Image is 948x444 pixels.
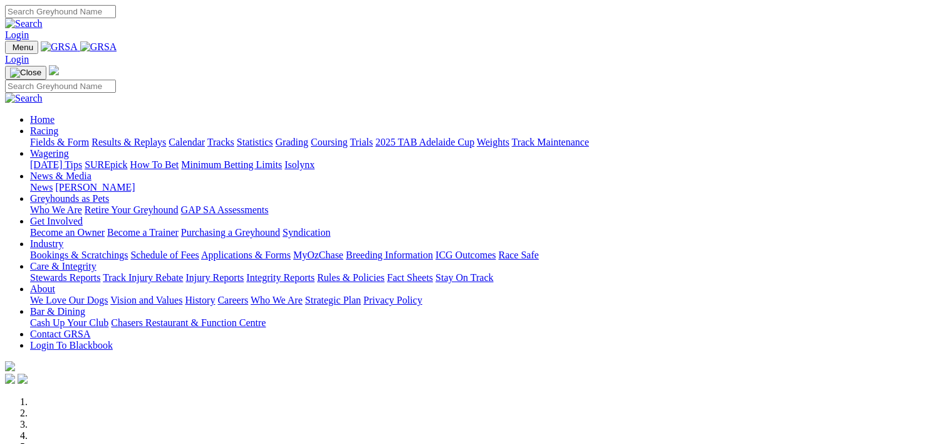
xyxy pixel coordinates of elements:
[5,66,46,80] button: Toggle navigation
[246,272,315,283] a: Integrity Reports
[169,137,205,147] a: Calendar
[110,295,182,305] a: Vision and Values
[5,29,29,40] a: Login
[103,272,183,283] a: Track Injury Rebate
[251,295,303,305] a: Who We Are
[30,306,85,317] a: Bar & Dining
[85,159,127,170] a: SUREpick
[111,317,266,328] a: Chasers Restaurant & Function Centre
[130,250,199,260] a: Schedule of Fees
[30,272,943,283] div: Care & Integrity
[346,250,433,260] a: Breeding Information
[435,250,496,260] a: ICG Outcomes
[375,137,474,147] a: 2025 TAB Adelaide Cup
[5,80,116,93] input: Search
[477,137,509,147] a: Weights
[276,137,308,147] a: Grading
[30,204,943,216] div: Greyhounds as Pets
[5,54,29,65] a: Login
[5,5,116,18] input: Search
[284,159,315,170] a: Isolynx
[30,317,943,329] div: Bar & Dining
[30,125,58,136] a: Racing
[207,137,234,147] a: Tracks
[30,171,91,181] a: News & Media
[30,272,100,283] a: Stewards Reports
[237,137,273,147] a: Statistics
[317,272,385,283] a: Rules & Policies
[283,227,330,238] a: Syndication
[13,43,33,52] span: Menu
[181,159,282,170] a: Minimum Betting Limits
[30,193,109,204] a: Greyhounds as Pets
[80,41,117,53] img: GRSA
[30,227,105,238] a: Become an Owner
[30,283,55,294] a: About
[350,137,373,147] a: Trials
[30,295,108,305] a: We Love Our Dogs
[181,227,280,238] a: Purchasing a Greyhound
[30,250,128,260] a: Bookings & Scratchings
[30,137,943,148] div: Racing
[30,182,53,193] a: News
[5,41,38,54] button: Toggle navigation
[49,65,59,75] img: logo-grsa-white.png
[5,361,15,371] img: logo-grsa-white.png
[5,18,43,29] img: Search
[311,137,348,147] a: Coursing
[30,227,943,238] div: Get Involved
[30,295,943,306] div: About
[30,340,113,351] a: Login To Blackbook
[10,68,41,78] img: Close
[5,93,43,104] img: Search
[5,374,15,384] img: facebook.svg
[387,272,433,283] a: Fact Sheets
[217,295,248,305] a: Careers
[512,137,589,147] a: Track Maintenance
[30,114,55,125] a: Home
[30,261,96,272] a: Care & Integrity
[130,159,179,170] a: How To Bet
[30,148,69,159] a: Wagering
[435,272,493,283] a: Stay On Track
[30,329,90,339] a: Contact GRSA
[91,137,166,147] a: Results & Replays
[30,182,943,193] div: News & Media
[18,374,28,384] img: twitter.svg
[181,204,269,215] a: GAP SA Assessments
[41,41,78,53] img: GRSA
[30,137,89,147] a: Fields & Form
[201,250,291,260] a: Applications & Forms
[30,159,82,170] a: [DATE] Tips
[55,182,135,193] a: [PERSON_NAME]
[85,204,179,215] a: Retire Your Greyhound
[305,295,361,305] a: Strategic Plan
[185,295,215,305] a: History
[363,295,422,305] a: Privacy Policy
[30,317,108,328] a: Cash Up Your Club
[30,238,63,249] a: Industry
[498,250,538,260] a: Race Safe
[30,204,82,215] a: Who We Are
[107,227,179,238] a: Become a Trainer
[30,250,943,261] div: Industry
[30,216,83,226] a: Get Involved
[185,272,244,283] a: Injury Reports
[293,250,343,260] a: MyOzChase
[30,159,943,171] div: Wagering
